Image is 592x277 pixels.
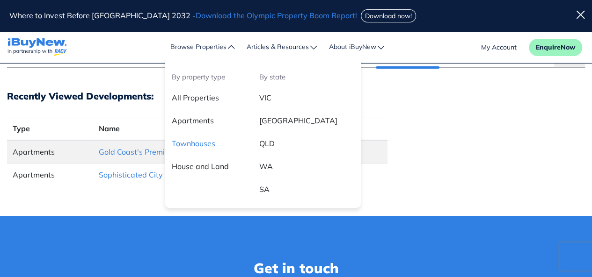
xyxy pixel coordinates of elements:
[9,11,359,20] span: Where to Invest Before [GEOGRAPHIC_DATA] 2032 -
[561,43,575,51] span: Now
[196,11,357,20] span: Download the Olympic Property Boom Report!
[376,51,439,67] a: Recently Viewed
[165,158,252,172] a: House and Land
[7,140,93,163] td: Apartments
[165,90,252,113] a: All Properties
[7,90,585,102] h3: Recently Viewed Developments:
[529,39,582,56] button: EnquireNow
[7,36,67,59] a: navigations
[7,38,67,57] img: logo
[93,117,309,141] th: Name
[99,147,222,156] a: Gold Coast's Premier Coastal Oasis
[361,9,416,22] button: Download now!
[165,113,252,135] a: Apartments
[481,43,517,52] a: account
[99,170,186,179] a: Sophisticated City Living
[252,158,361,181] a: WA
[7,117,93,141] th: Type
[252,135,361,158] a: QLD
[252,90,361,113] a: VIC
[252,181,361,195] a: SA
[252,113,361,135] a: [GEOGRAPHIC_DATA]
[7,163,93,186] td: Apartments
[165,135,252,158] a: Townhouses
